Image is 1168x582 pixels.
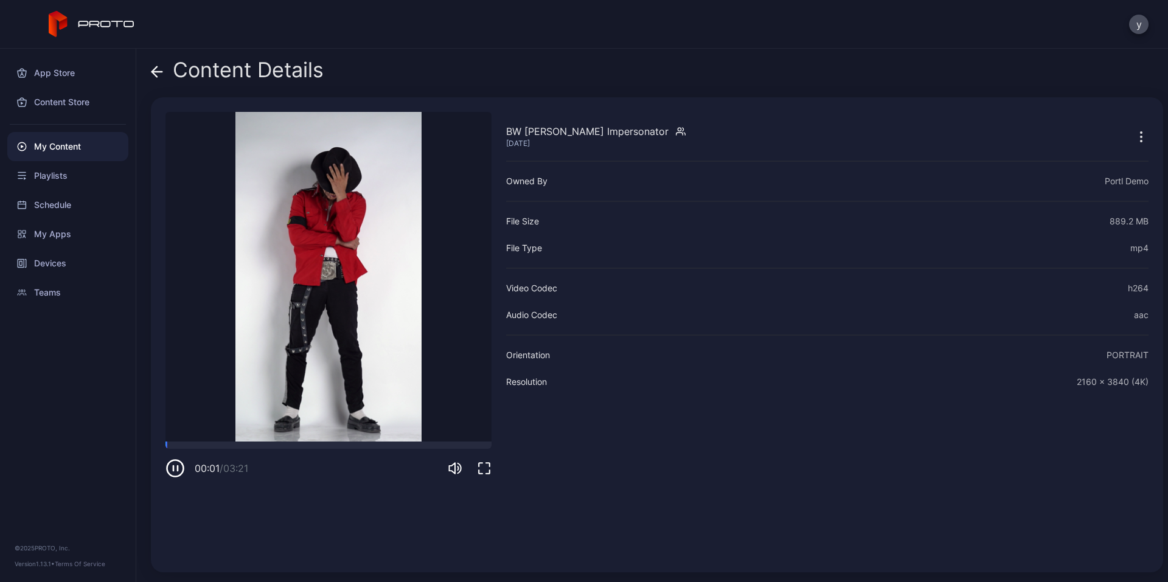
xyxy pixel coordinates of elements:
a: Playlists [7,161,128,190]
div: Audio Codec [506,308,557,322]
div: 2160 x 3840 (4K) [1077,375,1149,389]
a: Schedule [7,190,128,220]
div: [DATE] [506,139,669,148]
div: Resolution [506,375,547,389]
div: Video Codec [506,281,557,296]
div: h264 [1128,281,1149,296]
div: PORTRAIT [1107,348,1149,362]
div: aac [1134,308,1149,322]
a: My Content [7,132,128,161]
button: y [1129,15,1149,34]
div: Content Details [151,58,324,88]
a: Terms Of Service [55,560,105,567]
div: Orientation [506,348,550,362]
div: 889.2 MB [1110,214,1149,229]
a: Teams [7,278,128,307]
div: BW [PERSON_NAME] Impersonator [506,124,669,139]
div: © 2025 PROTO, Inc. [15,543,121,553]
span: / 03:21 [220,462,248,474]
video: Sorry, your browser doesn‘t support embedded videos [165,112,492,442]
div: 00:01 [195,461,248,476]
div: Portl Demo [1105,174,1149,189]
a: My Apps [7,220,128,249]
a: Content Store [7,88,128,117]
a: Devices [7,249,128,278]
div: File Size [506,214,539,229]
a: App Store [7,58,128,88]
div: mp4 [1130,241,1149,255]
div: Owned By [506,174,547,189]
div: File Type [506,241,542,255]
span: Version 1.13.1 • [15,560,55,567]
